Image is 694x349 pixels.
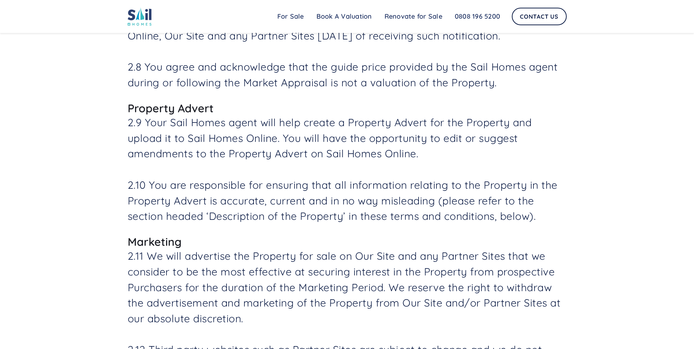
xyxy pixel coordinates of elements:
[449,9,506,24] a: 0808 196 5200
[512,8,567,25] a: Contact Us
[271,9,310,24] a: For Sale
[128,102,567,115] h4: Property Advert
[378,9,449,24] a: Renovate for Sale
[128,235,567,248] h4: Marketing
[310,9,378,24] a: Book A Valuation
[128,115,567,224] p: 2.9 Your Sail Homes agent will help create a Property Advert for the Property and upload it to Sa...
[128,7,152,26] img: sail home logo colored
